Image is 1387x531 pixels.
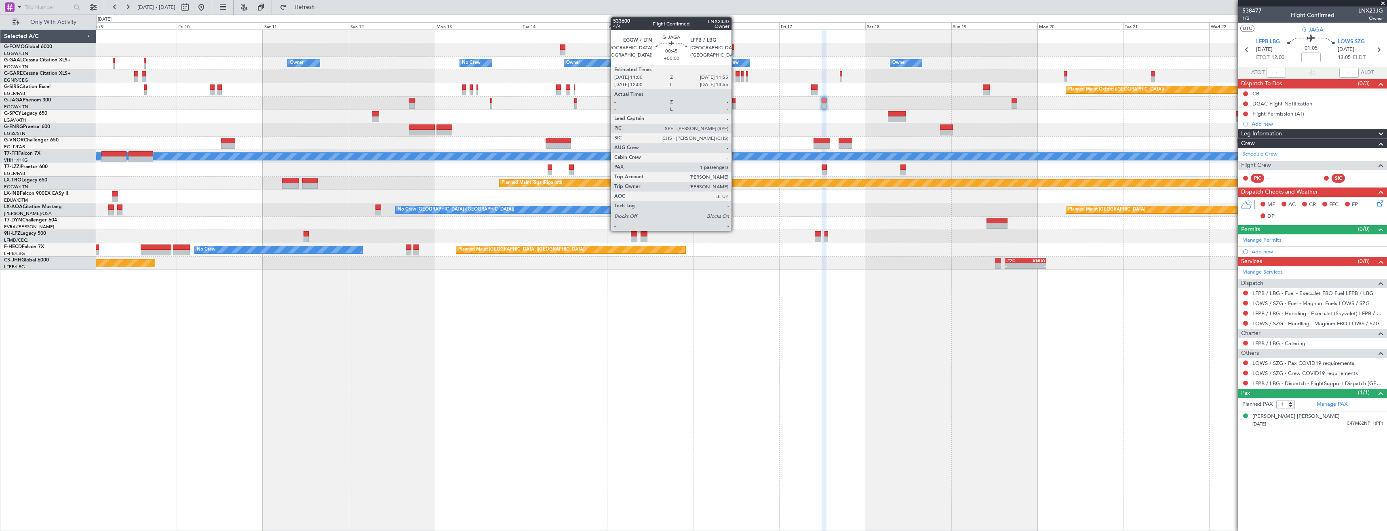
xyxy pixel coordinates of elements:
a: LFPB/LBG [4,251,25,257]
a: G-JAGAPhenom 300 [4,98,51,103]
a: G-SIRSCitation Excel [4,84,51,89]
a: 9H-LPZLegacy 500 [4,231,46,236]
span: DP [1267,213,1275,221]
span: 01:05 [1305,44,1317,53]
div: DGAC Flight Notification [1252,100,1312,107]
span: ALDT [1361,69,1374,77]
div: - [1025,263,1046,268]
span: (1/1) [1358,388,1370,397]
a: G-FOMOGlobal 6000 [4,44,52,49]
a: EGLF/FAB [4,171,25,177]
span: AC [1288,201,1296,209]
span: Refresh [288,4,322,10]
input: Trip Number [25,1,71,13]
span: Services [1241,257,1262,266]
span: G-ENRG [4,124,23,129]
div: Planned Maint Oxford ([GEOGRAPHIC_DATA]) [1068,84,1164,96]
span: Permits [1241,225,1260,234]
a: Schedule Crew [1242,150,1277,158]
span: FP [1352,201,1358,209]
a: Manage Services [1242,268,1283,276]
a: T7-DYNChallenger 604 [4,218,57,223]
span: 12:00 [1271,54,1284,62]
div: Owner [566,57,580,69]
button: Refresh [276,1,325,14]
span: Leg Information [1241,129,1282,139]
span: 13:05 [1338,54,1351,62]
span: Charter [1241,329,1261,338]
button: Only With Activity [9,16,88,29]
div: KNUQ [1025,258,1046,263]
div: Sat 11 [263,22,349,29]
span: ATOT [1251,69,1265,77]
a: T7-FFIFalcon 7X [4,151,40,156]
div: Owner [290,57,304,69]
span: LOWS SZG [1338,38,1365,46]
span: 538477 [1242,6,1262,15]
span: ELDT [1353,54,1366,62]
div: PIC [1251,174,1264,183]
a: LFMD/CEQ [4,237,27,243]
a: [PERSON_NAME]/QSA [4,211,52,217]
span: ETOT [1256,54,1269,62]
a: EDLW/DTM [4,197,28,203]
a: LOWS / SZG - Fuel - Magnum Fuels LOWS / SZG [1252,300,1370,307]
a: LX-AOACitation Mustang [4,204,62,209]
a: LFPB/LBG [4,264,25,270]
a: LX-INBFalcon 900EX EASy II [4,191,68,196]
div: Mon 20 [1037,22,1124,29]
a: F-HECDFalcon 7X [4,244,44,249]
a: VHHH/HKG [4,157,28,163]
div: Sun 12 [349,22,435,29]
a: G-SPCYLegacy 650 [4,111,47,116]
span: [DATE] [1338,46,1354,54]
span: Flight Crew [1241,161,1271,170]
div: No Crew [462,57,481,69]
span: Owner [1358,15,1383,22]
div: LEZG [1005,258,1026,263]
a: LFPB / LBG - Dispatch - FlightSupport Dispatch [GEOGRAPHIC_DATA] [1252,380,1383,387]
span: G-JAGA [4,98,23,103]
span: 9H-LPZ [4,231,20,236]
div: No Crew [197,244,215,256]
span: CR [1309,201,1316,209]
div: Thu 9 [91,22,177,29]
a: Manage PAX [1317,400,1347,409]
span: G-SPCY [4,111,21,116]
a: LX-TROLegacy 650 [4,178,47,183]
span: Only With Activity [21,19,85,25]
div: Flight Confirmed [1291,11,1334,19]
span: CS-JHH [4,258,21,263]
div: Planned Maint [GEOGRAPHIC_DATA] ([GEOGRAPHIC_DATA]) [458,244,586,256]
a: EGLF/FAB [4,91,25,97]
div: - - [1347,175,1365,182]
div: Fri 10 [177,22,263,29]
span: MF [1267,201,1275,209]
span: LFPB LBG [1256,38,1280,46]
span: Pax [1241,389,1250,398]
button: UTC [1240,25,1254,32]
span: Dispatch To-Dos [1241,79,1282,88]
a: T7-LZZIPraetor 600 [4,164,48,169]
div: Wed 22 [1209,22,1295,29]
div: - [1005,263,1026,268]
a: EGNR/CEG [4,77,28,83]
a: LOWS / SZG - Crew COVID19 requirements [1252,370,1358,377]
a: EGGW/LTN [4,51,28,57]
span: 1/2 [1242,15,1262,22]
span: C4YM62NPH (PP) [1347,420,1383,427]
a: Manage Permits [1242,236,1282,244]
span: (0/0) [1358,225,1370,233]
span: FFC [1329,201,1339,209]
span: T7-DYN [4,218,22,223]
a: EVRA/[PERSON_NAME] [4,224,54,230]
a: EGGW/LTN [4,104,28,110]
div: Planned Maint Riga (Riga Intl) [502,177,562,189]
span: LX-AOA [4,204,23,209]
a: LFPB / LBG - Handling - ExecuJet (Skyvalet) LFPB / LBG [1252,310,1383,317]
div: Wed 15 [607,22,693,29]
a: G-ENRGPraetor 600 [4,124,50,129]
div: Tue 21 [1123,22,1209,29]
a: G-GARECessna Citation XLS+ [4,71,71,76]
span: G-JAGA [1302,25,1324,34]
